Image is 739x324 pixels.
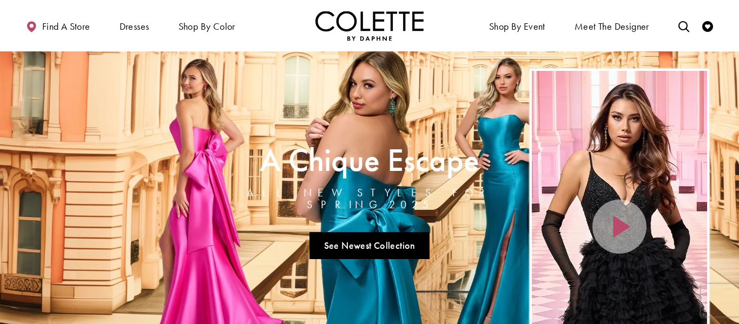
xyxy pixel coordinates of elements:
[42,21,90,32] span: Find a store
[309,232,430,259] a: See Newest Collection A Chique Escape All New Styles For Spring 2025
[575,21,649,32] span: Meet the designer
[117,11,152,41] span: Dresses
[315,11,424,41] a: Visit Home Page
[486,11,548,41] span: Shop By Event
[120,21,149,32] span: Dresses
[179,21,235,32] span: Shop by color
[23,11,93,41] a: Find a store
[176,11,238,41] span: Shop by color
[489,21,545,32] span: Shop By Event
[700,11,716,41] a: Check Wishlist
[315,11,424,41] img: Colette by Daphne
[209,228,530,263] ul: Slider Links
[676,11,692,41] a: Toggle search
[572,11,652,41] a: Meet the designer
